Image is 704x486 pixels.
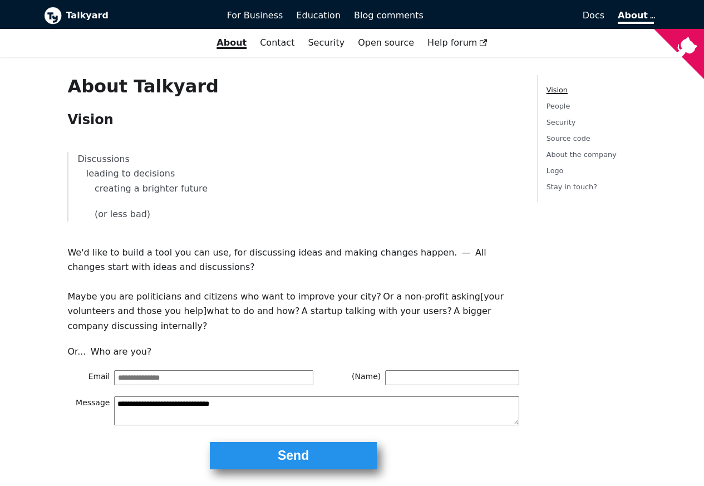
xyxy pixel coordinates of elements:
[547,102,570,110] a: People
[430,6,611,25] a: Docs
[66,8,211,23] b: Talkyard
[67,75,519,97] h1: About Talkyard
[67,370,114,385] span: Email
[114,370,313,385] input: Email
[67,111,519,128] h2: Vision
[77,207,510,222] p: (or less bad)
[296,10,341,21] span: Education
[67,396,114,425] span: Message
[347,6,430,25] a: Blog comments
[77,152,510,196] p: Discussions leading to decisions creating a brighter future
[385,370,519,385] input: (Name)
[547,86,568,94] a: Vision
[301,33,351,52] a: Security
[44,7,211,24] a: Talkyard logoTalkyard
[351,33,421,52] a: Open source
[421,33,494,52] a: Help forum
[354,10,424,21] span: Blog comments
[289,6,347,25] a: Education
[67,345,519,359] p: Or... Who are you?
[583,10,604,21] span: Docs
[210,33,253,52] a: About
[547,118,576,126] a: Security
[210,442,377,469] button: Send
[338,370,385,385] span: (Name)
[253,33,301,52] a: Contact
[547,183,597,191] a: Stay in touch?
[618,10,653,24] a: About
[427,37,488,48] span: Help forum
[547,150,617,159] a: About the company
[44,7,62,24] img: Talkyard logo
[220,6,290,25] a: For Business
[227,10,283,21] span: For Business
[114,396,519,425] textarea: Message
[547,134,590,143] a: Source code
[547,166,564,175] a: Logo
[67,289,519,333] p: Maybe you are politicians and citizens who want to improve your city? Or a non-profit asking [you...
